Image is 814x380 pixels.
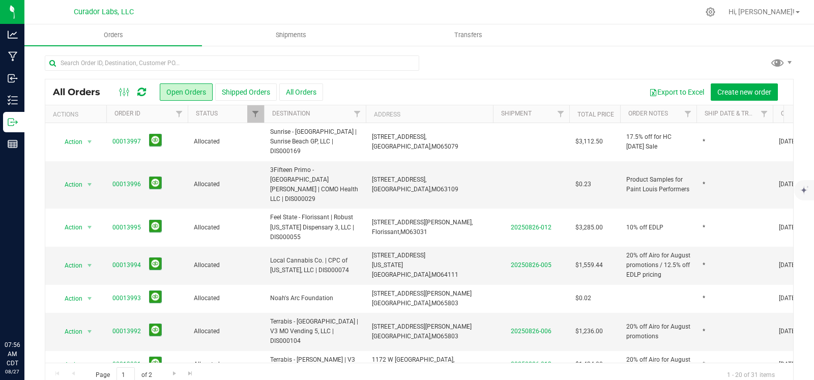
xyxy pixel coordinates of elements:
[270,256,360,275] span: Local Cannabis Co. | CPC of [US_STATE], LLC | DIS000074
[711,83,778,101] button: Create new order
[83,258,96,273] span: select
[5,368,20,375] p: 08/27
[90,31,137,40] span: Orders
[270,213,360,242] span: Feel State - Florissant | Robust [US_STATE] Dispensary 3, LLC | DIS000055
[511,328,551,335] a: 20250826-006
[372,356,454,363] span: 1172 W [GEOGRAPHIC_DATA],
[575,360,603,369] span: $1,434.00
[431,271,441,278] span: MO
[194,360,258,369] span: Allocated
[262,31,320,40] span: Shipments
[112,327,141,336] a: 00013992
[400,228,410,236] span: MO
[511,361,551,368] a: 20250826-013
[8,95,18,105] inline-svg: Inventory
[112,294,141,303] a: 00013993
[112,360,141,369] a: 00013991
[83,358,96,372] span: select
[53,111,102,118] div: Actions
[270,317,360,346] span: Terrabis - [GEOGRAPHIC_DATA] | V3 MO Vending 5, LLC | DIS000104
[372,323,472,330] span: [STREET_ADDRESS][PERSON_NAME]
[372,133,426,140] span: [STREET_ADDRESS],
[114,110,140,117] a: Order ID
[194,137,258,147] span: Allocated
[112,180,141,189] a: 00013996
[55,358,83,372] span: Action
[410,228,427,236] span: 63031
[8,51,18,62] inline-svg: Manufacturing
[704,7,717,17] div: Manage settings
[270,165,360,204] span: 3Fifteen Primo - [GEOGRAPHIC_DATA][PERSON_NAME] | COMO Health LLC | DIS000029
[626,355,690,374] span: 20% off Airo for August promotions
[756,105,773,123] a: Filter
[441,143,458,150] span: 65079
[380,24,557,46] a: Transfers
[511,261,551,269] a: 20250826-005
[717,88,771,96] span: Create new order
[270,127,360,157] span: Sunrise - [GEOGRAPHIC_DATA] | Sunrise Beach GP, LLC | DIS000169
[55,325,83,339] span: Action
[575,180,591,189] span: $0.23
[372,333,431,340] span: [GEOGRAPHIC_DATA],
[372,252,425,259] span: [STREET_ADDRESS]
[55,220,83,235] span: Action
[626,132,690,152] span: 17.5% off for HC [DATE] Sale
[441,31,496,40] span: Transfers
[215,83,277,101] button: Shipped Orders
[575,327,603,336] span: $1,236.00
[441,186,458,193] span: 63109
[372,143,431,150] span: [GEOGRAPHIC_DATA],
[372,261,431,278] span: [US_STATE][GEOGRAPHIC_DATA],
[729,8,795,16] span: Hi, [PERSON_NAME]!
[372,228,400,236] span: Florissant,
[24,24,202,46] a: Orders
[643,83,711,101] button: Export to Excel
[553,105,569,123] a: Filter
[680,105,696,123] a: Filter
[575,260,603,270] span: $1,559.44
[372,176,426,183] span: [STREET_ADDRESS],
[160,83,213,101] button: Open Orders
[575,294,591,303] span: $0.02
[194,327,258,336] span: Allocated
[55,178,83,192] span: Action
[194,180,258,189] span: Allocated
[349,105,366,123] a: Filter
[575,137,603,147] span: $3,112.50
[55,135,83,149] span: Action
[112,223,141,232] a: 00013995
[626,251,690,280] span: 20% off Airo for August promotions / 12.5% off EDLP pricing
[112,260,141,270] a: 00013994
[431,143,441,150] span: MO
[431,333,441,340] span: MO
[372,219,473,226] span: [STREET_ADDRESS][PERSON_NAME],
[55,258,83,273] span: Action
[626,175,690,194] span: Product Samples for Paint Louis Performers
[431,186,441,193] span: MO
[441,300,458,307] span: 65803
[279,83,323,101] button: All Orders
[45,55,419,71] input: Search Order ID, Destination, Customer PO...
[196,110,218,117] a: Status
[8,73,18,83] inline-svg: Inbound
[441,271,458,278] span: 64111
[55,291,83,306] span: Action
[83,178,96,192] span: select
[366,105,493,123] th: Address
[83,291,96,306] span: select
[74,8,134,16] span: Curador Labs, LLC
[194,294,258,303] span: Allocated
[372,186,431,193] span: [GEOGRAPHIC_DATA],
[171,105,188,123] a: Filter
[626,322,690,341] span: 20% off Airo for August promotions
[705,110,783,117] a: Ship Date & Transporter
[511,224,551,231] a: 20250826-012
[372,290,472,297] span: [STREET_ADDRESS][PERSON_NAME]
[270,294,360,303] span: Noah's Arc Foundation
[247,105,264,123] a: Filter
[8,30,18,40] inline-svg: Analytics
[8,117,18,127] inline-svg: Outbound
[53,86,110,98] span: All Orders
[372,300,431,307] span: [GEOGRAPHIC_DATA],
[626,223,663,232] span: 10% off EDLP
